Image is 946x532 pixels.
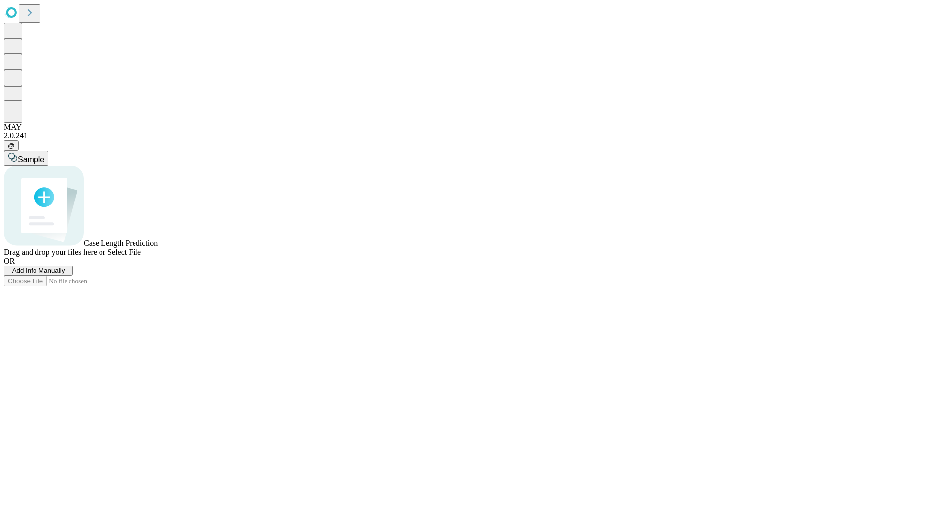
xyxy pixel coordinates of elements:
span: OR [4,257,15,265]
span: Select File [107,248,141,256]
span: Case Length Prediction [84,239,158,247]
button: @ [4,140,19,151]
button: Sample [4,151,48,166]
span: Drag and drop your files here or [4,248,105,256]
div: 2.0.241 [4,132,942,140]
span: @ [8,142,15,149]
button: Add Info Manually [4,266,73,276]
span: Sample [18,155,44,164]
span: Add Info Manually [12,267,65,274]
div: MAY [4,123,942,132]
